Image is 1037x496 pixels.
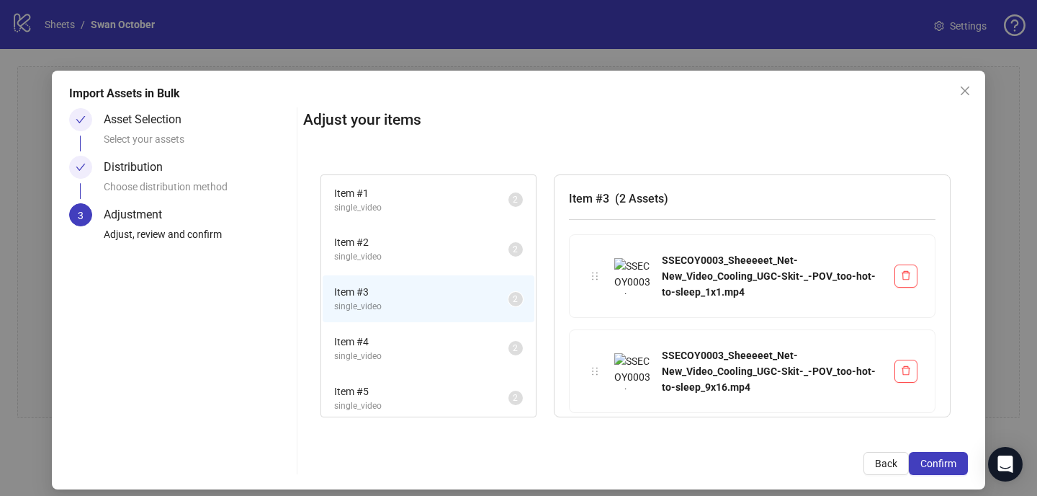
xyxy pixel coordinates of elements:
span: Confirm [920,458,956,469]
span: 2 [513,393,518,403]
span: single_video [334,201,508,215]
div: Asset Selection [104,108,193,131]
div: Open Intercom Messenger [988,447,1023,482]
span: Item # 5 [334,384,508,399]
div: Select your assets [104,131,291,156]
span: single_video [334,399,508,413]
span: ( 2 Assets ) [615,192,668,205]
span: 3 [78,210,84,221]
img: SSECOY0003_Sheeeeet_Net-New_Video_Cooling_UGC-Skit-_-POV_too-hot-to-sleep_9x16.mp4 [614,353,650,389]
div: Choose distribution method [104,179,291,203]
button: Delete [894,265,917,288]
h2: Adjust your items [303,108,968,132]
div: Import Assets in Bulk [69,85,968,102]
div: SSECOY0003_Sheeeeet_Net-New_Video_Cooling_UGC-Skit-_-POV_too-hot-to-sleep_1x1.mp4 [662,252,883,300]
span: Item # 4 [334,334,508,350]
sup: 2 [508,341,523,355]
div: SSECOY0003_Sheeeeet_Net-New_Video_Cooling_UGC-Skit-_-POV_too-hot-to-sleep_9x16.mp4 [662,347,883,395]
span: Item # 2 [334,234,508,250]
span: Item # 1 [334,185,508,201]
sup: 2 [508,292,523,306]
button: Confirm [909,452,968,475]
span: 2 [513,294,518,304]
img: SSECOY0003_Sheeeeet_Net-New_Video_Cooling_UGC-Skit-_-POV_too-hot-to-sleep_1x1.mp4 [614,258,650,294]
sup: 2 [508,192,523,207]
span: 2 [513,343,518,353]
span: 2 [513,195,518,205]
div: holder [587,268,603,284]
span: single_video [334,350,508,363]
span: delete [901,270,911,280]
div: Adjustment [104,203,174,226]
span: delete [901,366,911,376]
h3: Item # 3 [569,190,935,208]
div: Distribution [104,156,174,179]
span: holder [590,271,600,281]
button: Back [863,452,909,475]
sup: 2 [508,242,523,257]
div: holder [587,363,603,379]
span: single_video [334,300,508,314]
sup: 2 [508,391,523,405]
span: check [76,162,86,172]
span: Item # 3 [334,284,508,300]
button: Delete [894,360,917,383]
span: holder [590,366,600,376]
span: Back [875,458,897,469]
span: single_video [334,250,508,264]
span: 2 [513,244,518,254]
span: check [76,115,86,125]
div: Adjust, review and confirm [104,226,291,251]
span: close [959,85,971,97]
button: Close [953,79,977,102]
